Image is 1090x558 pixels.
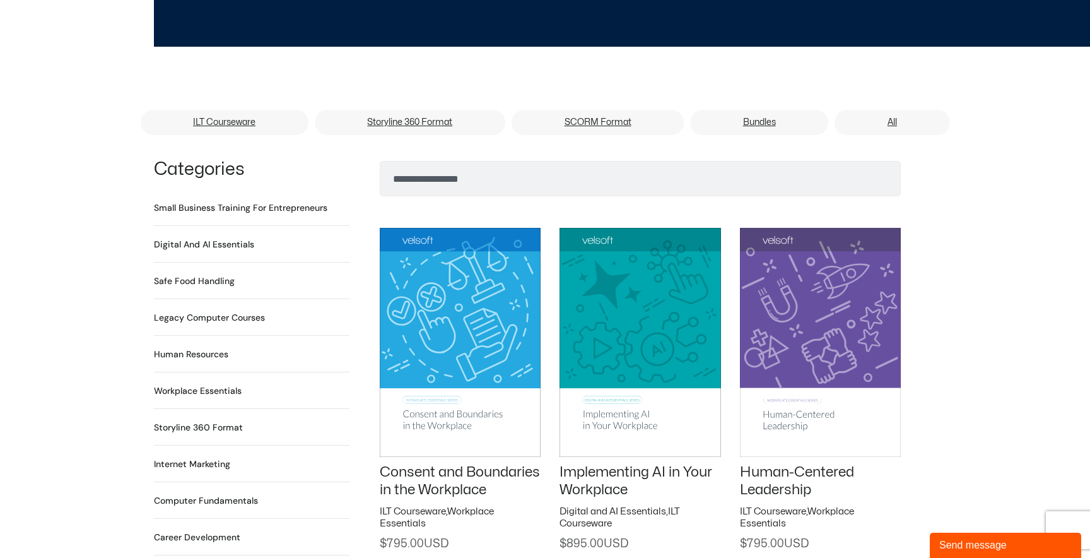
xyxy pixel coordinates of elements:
[154,201,327,215] a: Visit product category Small Business Training for Entrepreneurs
[560,465,712,497] a: Implementing AI in Your Workplace
[740,538,747,549] span: $
[154,311,265,324] h2: Legacy Computer Courses
[380,507,446,516] a: ILT Courseware
[690,110,828,135] a: Bundles
[154,201,327,215] h2: Small Business Training for Entrepreneurs
[740,507,806,516] a: ILT Courseware
[740,538,809,549] span: 795.00
[154,238,254,251] h2: Digital and AI Essentials
[154,531,240,544] h2: Career Development
[154,494,258,508] a: Visit product category Computer Fundamentals
[560,538,628,549] span: 895.00
[154,458,230,471] h2: Internet Marketing
[835,110,949,135] a: All
[740,465,854,497] a: Human-Centered Leadership
[315,110,505,135] a: Storyline 360 Format
[380,538,387,549] span: $
[141,110,950,139] nav: Menu
[154,275,235,288] h2: Safe Food Handling
[560,507,666,516] a: Digital and AI Essentials
[740,506,901,530] h2: ,
[154,275,235,288] a: Visit product category Safe Food Handling
[154,494,258,508] h2: Computer Fundamentals
[154,311,265,324] a: Visit product category Legacy Computer Courses
[154,384,242,398] a: Visit product category Workplace Essentials
[154,458,230,471] a: Visit product category Internet Marketing
[141,110,308,135] a: ILT Courseware
[560,506,720,530] h2: ,
[154,348,228,361] a: Visit product category Human Resources
[380,465,540,497] a: Consent and Boundaries in the Workplace
[154,161,349,179] h1: Categories
[154,421,243,434] a: Visit product category Storyline 360 Format
[380,538,448,549] span: 795.00
[512,110,684,135] a: SCORM Format
[154,421,243,434] h2: Storyline 360 Format
[154,348,228,361] h2: Human Resources
[930,530,1084,558] iframe: chat widget
[154,384,242,398] h2: Workplace Essentials
[380,506,541,530] h2: ,
[154,238,254,251] a: Visit product category Digital and AI Essentials
[560,538,566,549] span: $
[154,531,240,544] a: Visit product category Career Development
